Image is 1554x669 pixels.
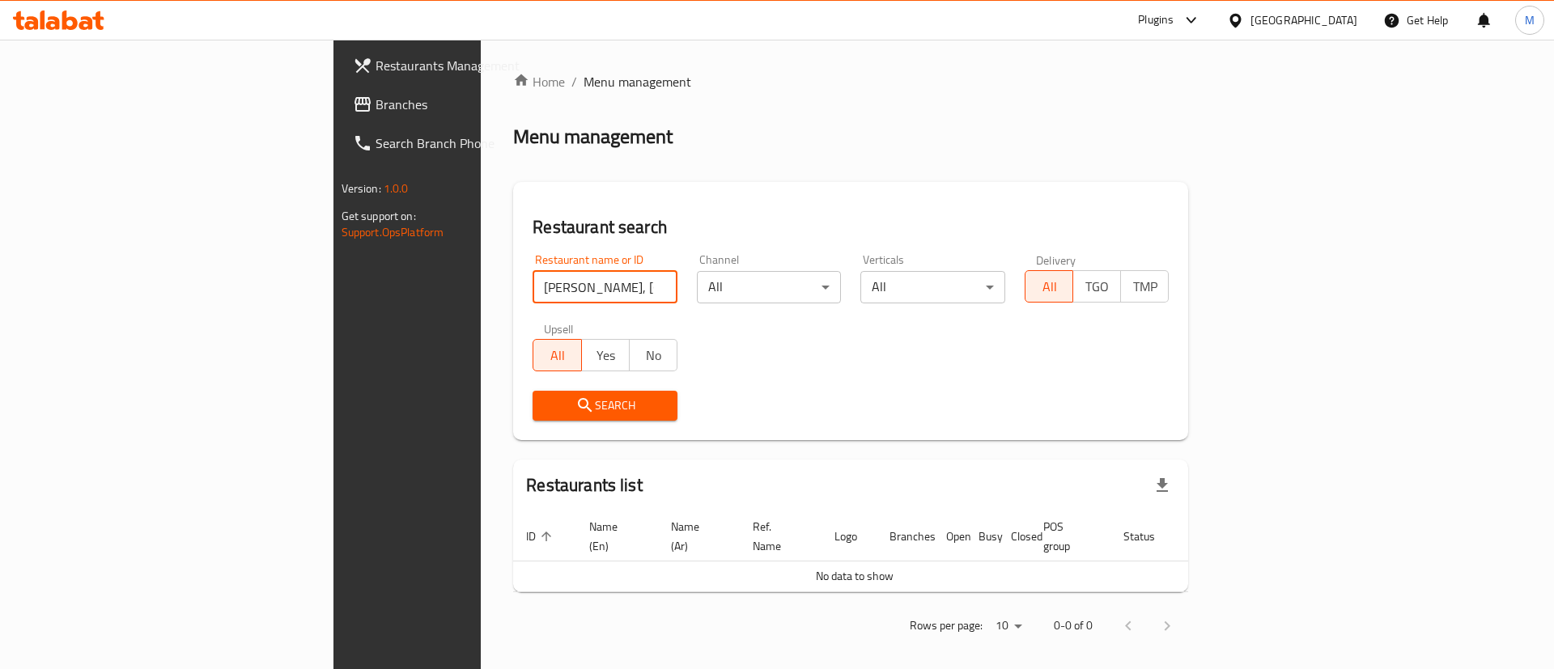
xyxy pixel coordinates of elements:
div: All [697,271,842,303]
div: [GEOGRAPHIC_DATA] [1250,11,1357,29]
label: Upsell [544,323,574,334]
span: No [636,344,671,367]
span: All [1032,275,1067,299]
button: Yes [581,339,630,371]
span: Name (Ar) [671,517,720,556]
p: Rows per page: [910,616,983,636]
a: Restaurants Management [340,46,593,85]
a: Support.OpsPlatform [342,222,444,243]
span: Name (En) [589,517,639,556]
span: Version: [342,178,381,199]
button: Search [533,391,677,421]
span: 1.0.0 [384,178,409,199]
h2: Menu management [513,124,673,150]
th: Branches [877,512,933,561]
span: POS group [1043,517,1091,556]
span: Status [1123,527,1176,546]
th: Busy [966,512,998,561]
span: All [540,344,575,367]
div: Plugins [1138,11,1174,30]
th: Logo [822,512,877,561]
span: Restaurants Management [376,56,580,75]
div: Rows per page: [989,614,1028,638]
input: Search for restaurant name or ID.. [533,271,677,303]
span: Search Branch Phone [376,133,580,153]
table: enhanced table [513,512,1251,592]
h2: Restaurants list [526,473,642,498]
a: Branches [340,85,593,124]
p: 0-0 of 0 [1054,616,1093,636]
button: TGO [1072,270,1121,303]
span: Yes [588,344,623,367]
span: Get support on: [342,205,416,227]
th: Closed [998,512,1030,561]
label: Delivery [1036,254,1076,265]
button: No [629,339,677,371]
h2: Restaurant search [533,215,1169,239]
button: All [533,339,581,371]
span: Search [546,396,664,416]
a: Search Branch Phone [340,124,593,163]
button: All [1025,270,1073,303]
th: Open [933,512,966,561]
span: M [1525,11,1535,29]
nav: breadcrumb [513,72,1188,91]
span: TGO [1080,275,1115,299]
div: Export file [1143,466,1182,505]
span: Ref. Name [753,517,802,556]
button: TMP [1120,270,1169,303]
div: All [860,271,1005,303]
span: ID [526,527,557,546]
span: Branches [376,95,580,114]
span: TMP [1127,275,1162,299]
span: No data to show [816,565,894,586]
span: Menu management [584,72,691,91]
